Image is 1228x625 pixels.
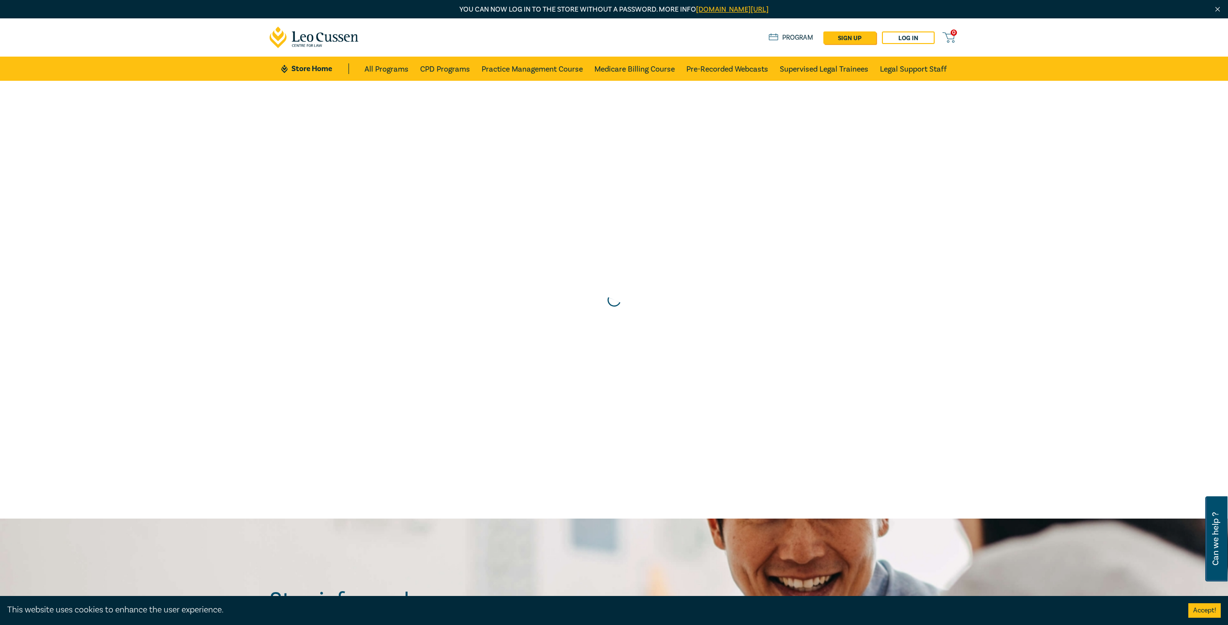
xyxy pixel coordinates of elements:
[270,588,498,613] h2: Stay informed.
[1188,603,1221,618] button: Accept cookies
[482,57,583,81] a: Practice Management Course
[1211,502,1220,576] span: Can we help ?
[882,31,935,44] a: Log in
[769,32,814,43] a: Program
[951,30,957,36] span: 0
[686,57,768,81] a: Pre-Recorded Webcasts
[696,5,769,14] a: [DOMAIN_NAME][URL]
[880,57,947,81] a: Legal Support Staff
[823,31,876,44] a: sign up
[364,57,409,81] a: All Programs
[420,57,470,81] a: CPD Programs
[270,4,959,15] p: You can now log in to the store without a password. More info
[780,57,868,81] a: Supervised Legal Trainees
[281,63,349,74] a: Store Home
[7,604,1174,616] div: This website uses cookies to enhance the user experience.
[594,57,675,81] a: Medicare Billing Course
[1213,5,1222,14] img: Close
